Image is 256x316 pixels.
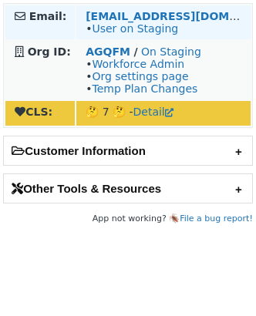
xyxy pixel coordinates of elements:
[141,45,201,58] a: On Staging
[92,22,178,35] a: User on Staging
[133,106,173,118] a: Detail
[92,82,197,95] a: Temp Plan Changes
[86,22,178,35] span: •
[92,58,184,70] a: Workforce Admin
[86,45,130,58] a: AGQFM
[86,58,197,95] span: • • •
[15,106,52,118] strong: CLS:
[3,211,253,227] footer: App not working? 🪳
[28,45,71,58] strong: Org ID:
[4,136,252,165] h2: Customer Information
[133,45,137,58] strong: /
[180,213,253,224] a: File a bug report!
[4,174,252,203] h2: Other Tools & Resources
[29,10,67,22] strong: Email:
[92,70,188,82] a: Org settings page
[76,101,251,126] td: 🤔 7 🤔 -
